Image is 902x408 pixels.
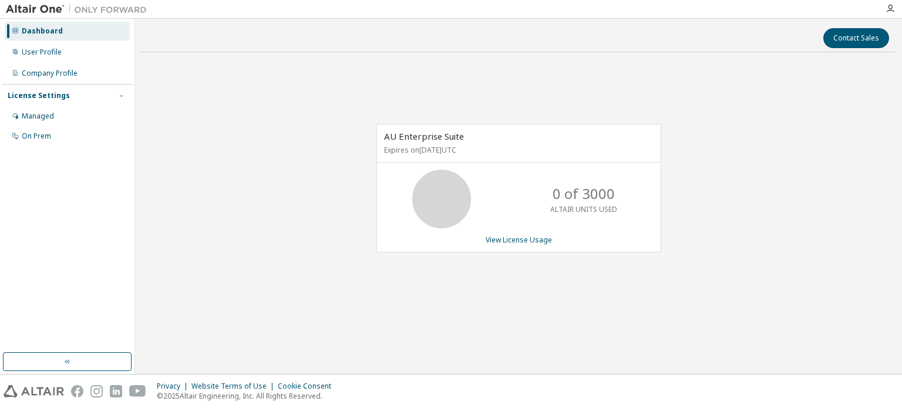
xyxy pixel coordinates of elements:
[384,145,651,155] p: Expires on [DATE] UTC
[278,382,338,391] div: Cookie Consent
[157,391,338,401] p: © 2025 Altair Engineering, Inc. All Rights Reserved.
[157,382,191,391] div: Privacy
[191,382,278,391] div: Website Terms of Use
[22,131,51,141] div: On Prem
[22,48,62,57] div: User Profile
[4,385,64,397] img: altair_logo.svg
[384,130,464,142] span: AU Enterprise Suite
[22,112,54,121] div: Managed
[553,184,615,204] p: 0 of 3000
[8,91,70,100] div: License Settings
[486,235,552,245] a: View License Usage
[550,204,617,214] p: ALTAIR UNITS USED
[90,385,103,397] img: instagram.svg
[129,385,146,397] img: youtube.svg
[71,385,83,397] img: facebook.svg
[823,28,889,48] button: Contact Sales
[110,385,122,397] img: linkedin.svg
[22,69,78,78] div: Company Profile
[6,4,153,15] img: Altair One
[22,26,63,36] div: Dashboard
